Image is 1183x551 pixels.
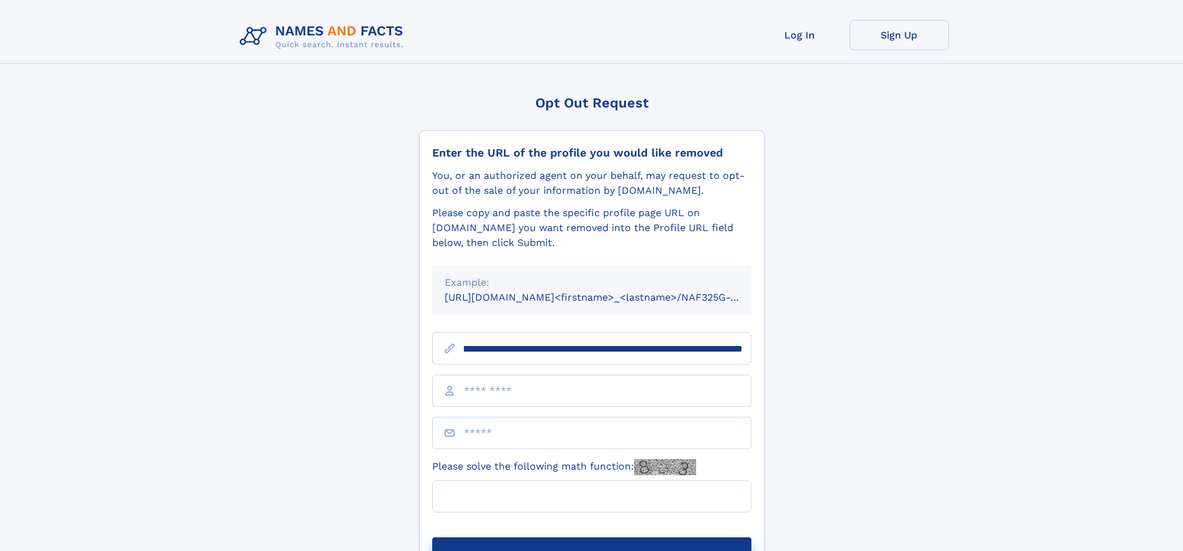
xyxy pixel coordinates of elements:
[750,20,850,50] a: Log In
[432,206,751,250] div: Please copy and paste the specific profile page URL on [DOMAIN_NAME] you want removed into the Pr...
[445,291,775,303] small: [URL][DOMAIN_NAME]<firstname>_<lastname>/NAF325G-xxxxxxxx
[432,168,751,198] div: You, or an authorized agent on your behalf, may request to opt-out of the sale of your informatio...
[235,20,414,53] img: Logo Names and Facts
[419,95,764,111] div: Opt Out Request
[445,275,739,290] div: Example:
[432,146,751,160] div: Enter the URL of the profile you would like removed
[850,20,949,50] a: Sign Up
[432,459,696,475] label: Please solve the following math function:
